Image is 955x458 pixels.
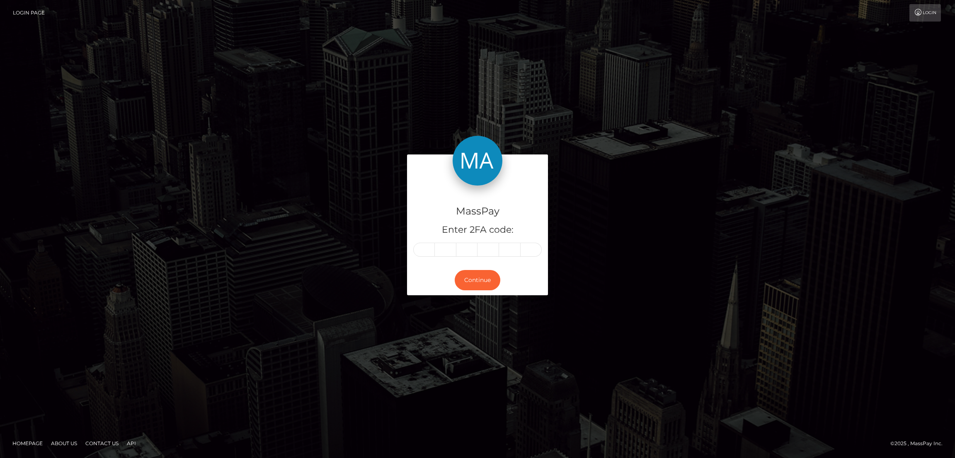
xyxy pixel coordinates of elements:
button: Continue [455,270,500,290]
a: API [124,437,139,450]
img: MassPay [453,136,502,186]
a: Login Page [13,4,45,22]
a: About Us [48,437,80,450]
div: © 2025 , MassPay Inc. [890,439,949,448]
a: Homepage [9,437,46,450]
h4: MassPay [413,204,542,219]
a: Contact Us [82,437,122,450]
a: Login [909,4,941,22]
h5: Enter 2FA code: [413,224,542,236]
